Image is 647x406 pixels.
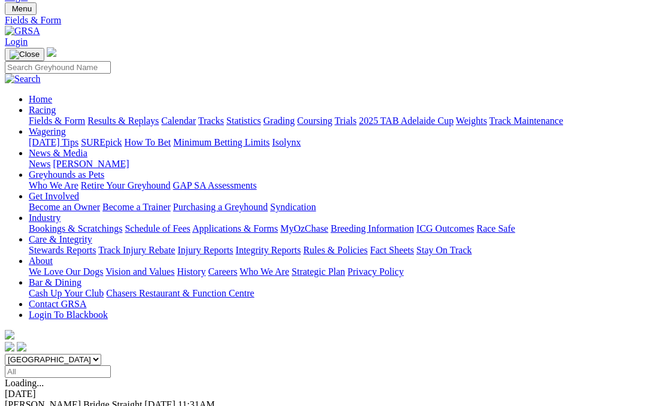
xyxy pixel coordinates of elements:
a: Rules & Policies [303,245,368,255]
a: Track Injury Rebate [98,245,175,255]
a: Trials [334,116,356,126]
a: Get Involved [29,191,79,201]
a: History [177,266,205,277]
a: Integrity Reports [235,245,301,255]
a: Statistics [226,116,261,126]
img: GRSA [5,26,40,37]
a: Retire Your Greyhound [81,180,171,190]
a: We Love Our Dogs [29,266,103,277]
a: Care & Integrity [29,234,92,244]
button: Toggle navigation [5,2,37,15]
input: Search [5,61,111,74]
a: News [29,159,50,169]
a: Greyhounds as Pets [29,169,104,180]
a: [PERSON_NAME] [53,159,129,169]
div: Bar & Dining [29,288,642,299]
a: Track Maintenance [489,116,563,126]
img: facebook.svg [5,342,14,352]
a: Strategic Plan [292,266,345,277]
img: logo-grsa-white.png [5,330,14,340]
div: Care & Integrity [29,245,642,256]
a: Careers [208,266,237,277]
a: Who We Are [29,180,78,190]
a: Wagering [29,126,66,137]
a: How To Bet [125,137,171,147]
a: SUREpick [81,137,122,147]
a: Chasers Restaurant & Function Centre [106,288,254,298]
a: Privacy Policy [347,266,404,277]
a: About [29,256,53,266]
img: twitter.svg [17,342,26,352]
a: Login [5,37,28,47]
div: Racing [29,116,642,126]
a: Purchasing a Greyhound [173,202,268,212]
a: Bar & Dining [29,277,81,287]
a: Vision and Values [105,266,174,277]
a: Injury Reports [177,245,233,255]
a: Stay On Track [416,245,471,255]
a: Fact Sheets [370,245,414,255]
a: Coursing [297,116,332,126]
a: Become an Owner [29,202,100,212]
a: MyOzChase [280,223,328,234]
span: Loading... [5,378,44,388]
a: Industry [29,213,61,223]
a: Schedule of Fees [125,223,190,234]
a: Contact GRSA [29,299,86,309]
a: Tracks [198,116,224,126]
a: 2025 TAB Adelaide Cup [359,116,453,126]
a: Bookings & Scratchings [29,223,122,234]
a: ICG Outcomes [416,223,474,234]
a: Home [29,94,52,104]
a: Become a Trainer [102,202,171,212]
div: Wagering [29,137,642,148]
img: logo-grsa-white.png [47,47,56,57]
a: Results & Replays [87,116,159,126]
a: Cash Up Your Club [29,288,104,298]
a: [DATE] Tips [29,137,78,147]
span: Menu [12,4,32,13]
input: Select date [5,365,111,378]
a: Fields & Form [29,116,85,126]
a: Grading [264,116,295,126]
div: Get Involved [29,202,642,213]
a: Applications & Forms [192,223,278,234]
a: Minimum Betting Limits [173,137,270,147]
a: Fields & Form [5,15,642,26]
a: Race Safe [476,223,515,234]
img: Search [5,74,41,84]
a: Syndication [270,202,316,212]
a: Racing [29,105,56,115]
a: Breeding Information [331,223,414,234]
img: Close [10,50,40,59]
a: Weights [456,116,487,126]
div: [DATE] [5,389,642,399]
a: GAP SA Assessments [173,180,257,190]
a: Calendar [161,116,196,126]
div: Industry [29,223,642,234]
a: Login To Blackbook [29,310,108,320]
a: News & Media [29,148,87,158]
div: About [29,266,642,277]
a: Stewards Reports [29,245,96,255]
button: Toggle navigation [5,48,44,61]
a: Isolynx [272,137,301,147]
a: Who We Are [240,266,289,277]
div: Greyhounds as Pets [29,180,642,191]
div: News & Media [29,159,642,169]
